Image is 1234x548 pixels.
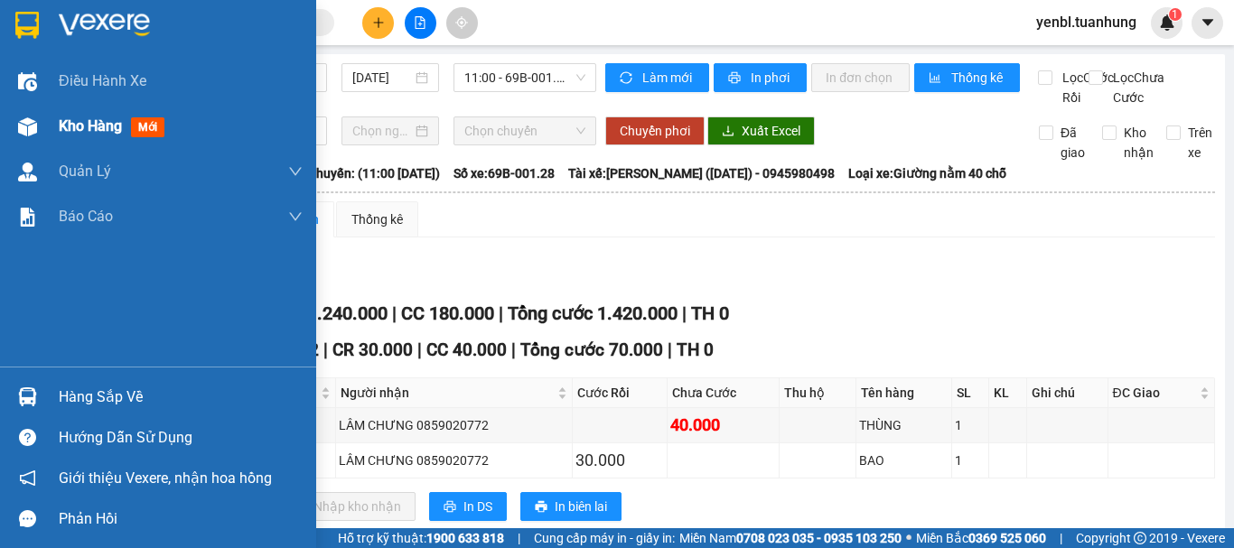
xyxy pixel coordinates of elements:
div: 30.000 [575,448,664,473]
th: Thu hộ [780,378,856,408]
span: CR 1.240.000 [279,302,388,324]
button: downloadNhập kho nhận [279,492,416,521]
img: logo-vxr [15,12,39,39]
button: bar-chartThống kê [914,63,1020,92]
div: 1 [955,450,986,470]
span: CR 30.000 [332,339,413,360]
span: printer [535,500,547,515]
span: Tổng cước 1.420.000 [508,302,678,324]
span: Giới thiệu Vexere, nhận hoa hồng [59,467,272,489]
span: Miền Nam [679,528,902,548]
button: plus [362,7,394,39]
button: file-add [405,7,436,39]
button: printerIn DS [429,492,507,521]
span: | [392,302,397,324]
span: ĐC Giao [1113,383,1196,403]
span: message [19,510,36,527]
button: printerIn biên lai [520,492,622,521]
span: down [288,164,303,179]
th: Cước Rồi [573,378,668,408]
button: caret-down [1192,7,1223,39]
span: CC 40.000 [426,339,507,360]
span: SL 2 [285,339,319,360]
span: In phơi [751,68,792,88]
span: Kho nhận [1117,123,1161,163]
span: yenbl.tuanhung [1022,11,1151,33]
span: | [499,302,503,324]
span: Miền Bắc [916,528,1046,548]
div: 1 [955,415,986,435]
th: KL [989,378,1027,408]
button: aim [446,7,478,39]
span: 11:00 - 69B-001.28 [464,64,585,91]
span: notification [19,469,36,487]
span: Lọc Cước Rồi [1055,68,1117,107]
div: Hàng sắp về [59,384,303,411]
span: Quản Lý [59,160,111,182]
button: downloadXuất Excel [707,116,815,145]
span: caret-down [1200,14,1216,31]
span: In DS [463,497,492,516]
button: syncLàm mới [605,63,709,92]
span: | [518,528,520,548]
img: icon-new-feature [1159,14,1175,31]
span: Xuất Excel [742,121,800,141]
img: solution-icon [18,208,37,227]
span: question-circle [19,429,36,446]
span: Thống kê [951,68,1005,88]
span: Đã giao [1053,123,1092,163]
sup: 1 [1169,8,1182,21]
strong: 0708 023 035 - 0935 103 250 [736,531,902,545]
th: Chưa Cước [668,378,780,408]
strong: 0369 525 060 [968,531,1046,545]
span: Chuyến: (11:00 [DATE]) [308,163,440,183]
div: THÙNG [859,415,949,435]
div: Phản hồi [59,506,303,533]
span: | [417,339,422,360]
div: BAO [859,450,949,470]
span: Người nhận [341,383,554,403]
button: Chuyển phơi [605,116,705,145]
strong: 1900 633 818 [426,531,504,545]
span: Cung cấp máy in - giấy in: [534,528,675,548]
span: bar-chart [929,71,944,86]
span: plus [372,16,385,29]
span: | [323,339,328,360]
span: printer [444,500,456,515]
div: LÂM CHƯNG 0859020772 [339,415,569,435]
span: | [668,339,672,360]
img: warehouse-icon [18,387,37,406]
span: Lọc Chưa Cước [1106,68,1167,107]
span: | [682,302,687,324]
span: Trên xe [1181,123,1220,163]
span: copyright [1134,532,1146,544]
span: mới [131,117,164,137]
th: Tên hàng [856,378,952,408]
span: | [511,339,516,360]
span: Hỗ trợ kỹ thuật: [338,528,504,548]
span: CC 180.000 [401,302,494,324]
div: Hướng dẫn sử dụng [59,424,303,451]
span: TH 0 [691,302,729,324]
input: 13/09/2025 [352,68,412,88]
span: Chọn chuyến [464,117,585,144]
span: Điều hành xe [59,70,146,92]
img: warehouse-icon [18,72,37,91]
span: Kho hàng [59,117,122,135]
th: Ghi chú [1027,378,1108,408]
span: 1 [1172,8,1178,21]
th: SL [952,378,989,408]
span: Số xe: 69B-001.28 [453,163,555,183]
span: Tài xế: [PERSON_NAME] ([DATE]) - 0945980498 [568,163,835,183]
span: Tổng cước 70.000 [520,339,663,360]
div: 40.000 [670,413,776,438]
span: file-add [414,16,426,29]
img: warehouse-icon [18,117,37,136]
span: ⚪️ [906,534,911,542]
span: TH 0 [677,339,714,360]
span: Báo cáo [59,205,113,228]
button: printerIn phơi [714,63,807,92]
span: aim [455,16,468,29]
span: download [722,125,734,139]
div: Thống kê [351,209,403,229]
